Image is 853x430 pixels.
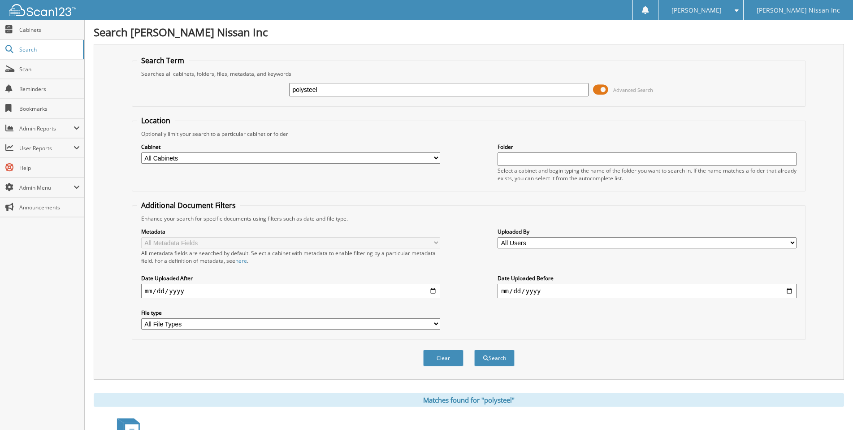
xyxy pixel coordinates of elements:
span: User Reports [19,144,74,152]
label: Date Uploaded After [141,274,440,282]
label: Folder [498,143,797,151]
div: All metadata fields are searched by default. Select a cabinet with metadata to enable filtering b... [141,249,440,265]
label: Cabinet [141,143,440,151]
span: Cabinets [19,26,80,34]
span: Bookmarks [19,105,80,113]
a: here [235,257,247,265]
label: Date Uploaded Before [498,274,797,282]
legend: Search Term [137,56,189,65]
span: Announcements [19,204,80,211]
button: Clear [423,350,463,366]
span: Reminders [19,85,80,93]
div: Optionally limit your search to a particular cabinet or folder [137,130,801,138]
span: [PERSON_NAME] [671,8,722,13]
span: [PERSON_NAME] Nissan Inc [757,8,840,13]
legend: Additional Document Filters [137,200,240,210]
label: Uploaded By [498,228,797,235]
div: Matches found for "polysteel" [94,393,844,407]
h1: Search [PERSON_NAME] Nissan Inc [94,25,844,39]
input: start [141,284,440,298]
div: Searches all cabinets, folders, files, metadata, and keywords [137,70,801,78]
span: Search [19,46,78,53]
legend: Location [137,116,175,126]
span: Scan [19,65,80,73]
div: Enhance your search for specific documents using filters such as date and file type. [137,215,801,222]
span: Help [19,164,80,172]
label: File type [141,309,440,317]
span: Admin Menu [19,184,74,191]
span: Advanced Search [613,87,653,93]
label: Metadata [141,228,440,235]
div: Select a cabinet and begin typing the name of the folder you want to search in. If the name match... [498,167,797,182]
span: Admin Reports [19,125,74,132]
input: end [498,284,797,298]
img: scan123-logo-white.svg [9,4,76,16]
button: Search [474,350,515,366]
